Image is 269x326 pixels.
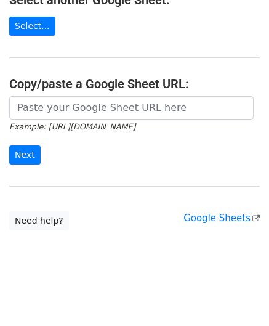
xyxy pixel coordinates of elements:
input: Next [9,145,41,165]
h4: Copy/paste a Google Sheet URL: [9,76,260,91]
input: Paste your Google Sheet URL here [9,96,254,120]
a: Google Sheets [183,213,260,224]
a: Need help? [9,211,69,230]
a: Select... [9,17,55,36]
small: Example: [URL][DOMAIN_NAME] [9,122,135,131]
iframe: Chat Widget [207,267,269,326]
